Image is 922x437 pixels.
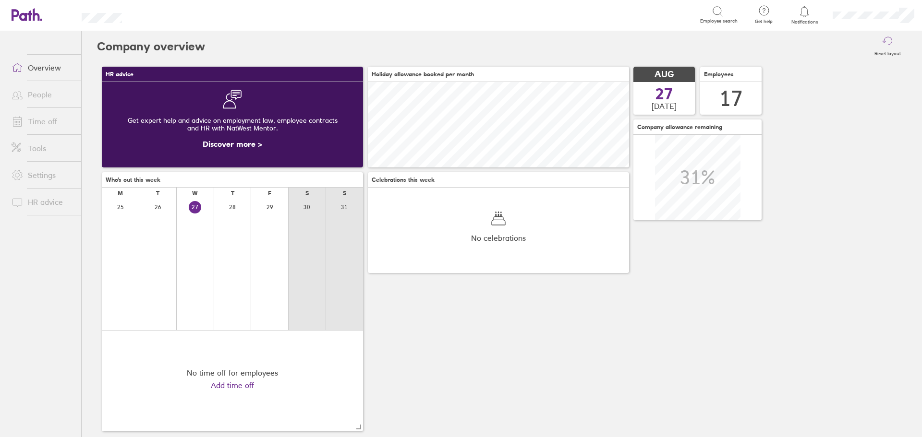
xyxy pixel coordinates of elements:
[471,234,526,242] span: No celebrations
[4,58,81,77] a: Overview
[118,190,123,197] div: M
[187,368,278,377] div: No time off for employees
[268,190,271,197] div: F
[748,19,779,24] span: Get help
[652,102,677,110] span: [DATE]
[869,31,907,62] button: Reset layout
[305,190,309,197] div: S
[655,86,673,102] span: 27
[655,70,674,80] span: AUG
[106,71,133,78] span: HR advice
[203,139,262,149] a: Discover more >
[4,165,81,185] a: Settings
[372,71,474,78] span: Holiday allowance booked per month
[156,190,159,197] div: T
[869,48,907,57] label: Reset layout
[4,112,81,131] a: Time off
[4,139,81,158] a: Tools
[789,5,820,25] a: Notifications
[148,10,172,19] div: Search
[789,19,820,25] span: Notifications
[4,85,81,104] a: People
[719,86,742,111] div: 17
[704,71,734,78] span: Employees
[700,18,738,24] span: Employee search
[106,177,160,183] span: Who's out this week
[192,190,198,197] div: W
[343,190,346,197] div: S
[211,381,254,390] a: Add time off
[97,31,205,62] h2: Company overview
[372,177,435,183] span: Celebrations this week
[109,109,355,140] div: Get expert help and advice on employment law, employee contracts and HR with NatWest Mentor.
[4,192,81,212] a: HR advice
[231,190,234,197] div: T
[637,124,722,130] span: Company allowance remaining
